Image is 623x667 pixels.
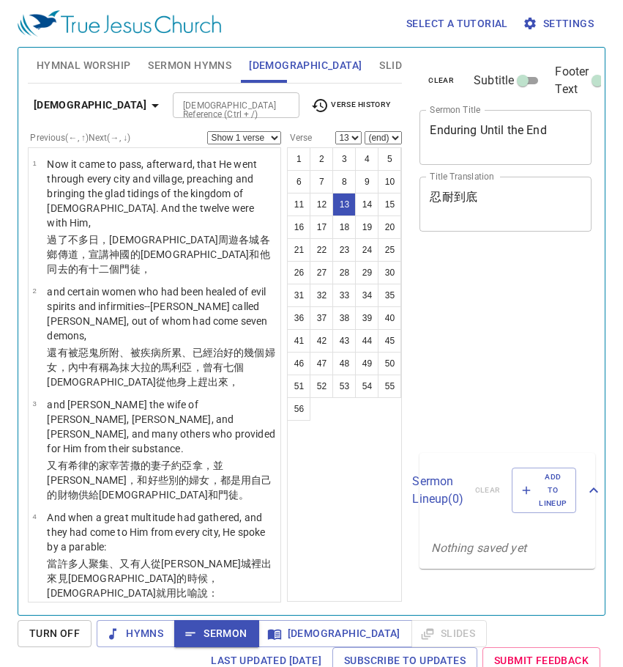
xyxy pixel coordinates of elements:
button: 15 [378,193,401,216]
span: [DEMOGRAPHIC_DATA] [249,56,362,75]
wg2532: 被惡 [47,347,275,388]
button: 42 [310,329,333,353]
span: Hymns [108,624,163,643]
wg5224: 供給 [78,489,250,501]
wg3793: 聚集 [47,558,272,599]
label: Verse [287,133,312,142]
button: 43 [332,329,356,353]
span: Subtitle [474,72,514,89]
button: 48 [332,352,356,375]
span: 4 [32,512,36,520]
wg846: 同去的有十二個門徒 [47,263,151,275]
wg4677: ，和 [47,474,272,501]
wg2784: ，宣講 [47,248,269,275]
button: Select a tutorial [400,10,514,37]
img: True Jesus Church [18,10,221,37]
span: Slides [379,56,414,75]
button: 33 [332,284,356,307]
p: 當許多 [47,556,276,600]
span: Verse History [311,97,390,114]
button: 49 [355,352,378,375]
wg4314: [DEMOGRAPHIC_DATA]的時候，[DEMOGRAPHIC_DATA] [47,572,218,599]
button: 7 [310,170,333,194]
button: 23 [332,238,356,262]
button: Sermon [174,620,258,647]
wg2532: 好些 [47,474,272,501]
button: Hymns [97,620,175,647]
button: 36 [287,306,310,330]
button: 40 [378,306,401,330]
wg846: 財物 [58,489,250,501]
button: 30 [378,261,401,284]
p: and [PERSON_NAME] the wife of [PERSON_NAME], [PERSON_NAME], and [PERSON_NAME], and many others wh... [47,397,276,456]
button: [DEMOGRAPHIC_DATA] [28,92,170,119]
wg2564: 抹大拉 [47,361,244,388]
label: Previous (←, ↑) Next (→, ↓) [30,133,130,142]
span: Settings [526,15,594,33]
button: 44 [355,329,378,353]
button: 53 [332,375,356,398]
span: 1 [32,159,36,167]
p: 還有 [47,345,276,389]
wg1427: ， [141,263,151,275]
wg2517: ，[DEMOGRAPHIC_DATA] [47,234,269,275]
wg2097: 神 [47,248,269,275]
wg1975: 見 [47,572,218,599]
p: And when a great multitude had gathered, and they had come to Him from every city, He spoke by a ... [47,510,276,554]
button: 16 [287,215,310,239]
button: 24 [355,238,378,262]
button: 14 [355,193,378,216]
p: Sermon Lineup ( 0 ) [412,473,463,508]
button: 19 [355,215,378,239]
textarea: Enduring Until the End [430,123,581,151]
wg1353: 各 [47,234,269,275]
button: 47 [310,352,333,375]
button: 27 [310,261,333,284]
wg5100: 婦女 [47,347,275,388]
span: Footer Text [555,63,589,98]
wg2596: 城 [47,558,272,599]
button: [DEMOGRAPHIC_DATA] [258,620,412,647]
span: Select a tutorial [406,15,508,33]
span: Hymnal Worship [37,56,131,75]
button: 8 [332,170,356,194]
wg4151: 所附、被疾病所累 [47,347,275,388]
button: 41 [287,329,310,353]
wg2532: 有希律 [47,460,272,501]
button: 1 [287,147,310,171]
span: 3 [32,399,36,408]
button: 25 [378,238,401,262]
span: 2 [32,287,36,295]
button: 55 [378,375,401,398]
wg5529: 的妻子 [47,460,272,501]
button: 13 [332,193,356,216]
p: 又 [47,458,276,502]
button: 28 [332,261,356,284]
button: clear [419,72,463,89]
wg932: 的[DEMOGRAPHIC_DATA]和 [47,248,269,275]
button: 37 [310,306,333,330]
wg846: 周遊 [47,234,269,275]
wg4183: 人 [47,558,272,599]
button: 2 [310,147,333,171]
button: 46 [287,352,310,375]
wg2323: 的幾個 [47,347,275,388]
button: 6 [287,170,310,194]
wg575: 身上趕出來 [176,376,239,388]
i: Nothing saved yet [431,541,526,555]
wg1831: ， [228,376,239,388]
button: 4 [355,147,378,171]
button: 52 [310,375,333,398]
button: 32 [310,284,333,307]
button: 22 [310,238,333,262]
wg769: 、已經治好 [47,347,275,388]
button: Turn Off [18,620,92,647]
button: 26 [287,261,310,284]
button: 31 [287,284,310,307]
button: 21 [287,238,310,262]
wg4190: 鬼 [47,347,275,388]
wg4896: 、又 [47,558,272,599]
span: Turn Off [29,624,80,643]
wg2532: 有人從[PERSON_NAME] [47,558,272,599]
p: and certain women who had been healed of evil spirits and infirmities--[PERSON_NAME] called [PERS... [47,284,276,343]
